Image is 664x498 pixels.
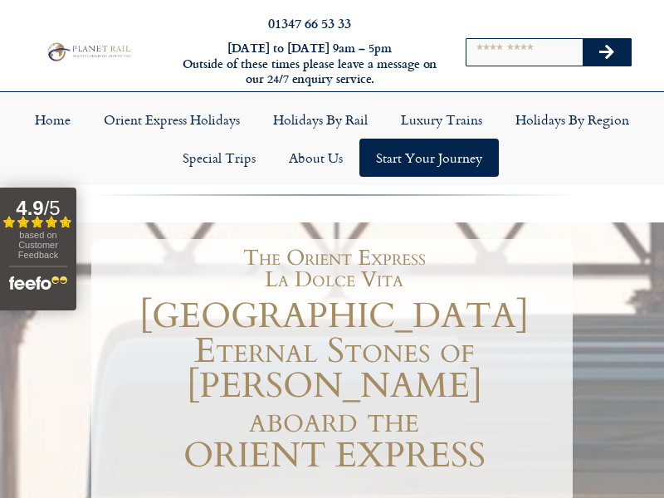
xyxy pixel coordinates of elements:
[181,41,438,87] h6: [DATE] to [DATE] 9am – 5pm Outside of these times please leave a message on our 24/7 enquiry serv...
[166,139,272,177] a: Special Trips
[8,100,656,177] nav: Menu
[272,139,359,177] a: About Us
[499,100,646,139] a: Holidays by Region
[268,13,351,32] a: 01347 66 53 33
[359,139,499,177] a: Start your Journey
[95,299,573,473] h1: [GEOGRAPHIC_DATA] Eternal Stones of [PERSON_NAME] aboard the ORIENT EXPRESS
[87,100,256,139] a: Orient Express Holidays
[18,100,87,139] a: Home
[256,100,384,139] a: Holidays by Rail
[44,41,133,62] img: Planet Rail Train Holidays Logo
[104,247,564,290] h1: The Orient Express La Dolce Vita
[384,100,499,139] a: Luxury Trains
[583,39,631,66] button: Search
